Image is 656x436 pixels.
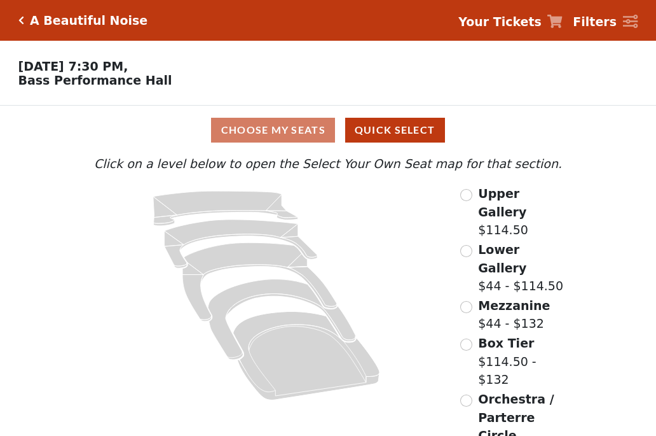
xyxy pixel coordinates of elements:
[30,13,147,28] h5: A Beautiful Noise
[478,185,565,239] label: $114.50
[18,16,24,25] a: Click here to go back to filters
[478,243,526,275] span: Lower Gallery
[345,118,445,143] button: Quick Select
[478,336,534,350] span: Box Tier
[233,312,380,400] path: Orchestra / Parterre Circle - Seats Available: 9
[458,15,542,29] strong: Your Tickets
[478,297,550,333] label: $44 - $132
[478,186,526,219] span: Upper Gallery
[478,299,550,313] span: Mezzanine
[165,220,318,268] path: Lower Gallery - Seats Available: 37
[478,334,565,389] label: $114.50 - $132
[478,241,565,295] label: $44 - $114.50
[153,191,298,226] path: Upper Gallery - Seats Available: 259
[91,155,565,173] p: Click on a level below to open the Select Your Own Seat map for that section.
[458,13,563,31] a: Your Tickets
[573,13,638,31] a: Filters
[573,15,617,29] strong: Filters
